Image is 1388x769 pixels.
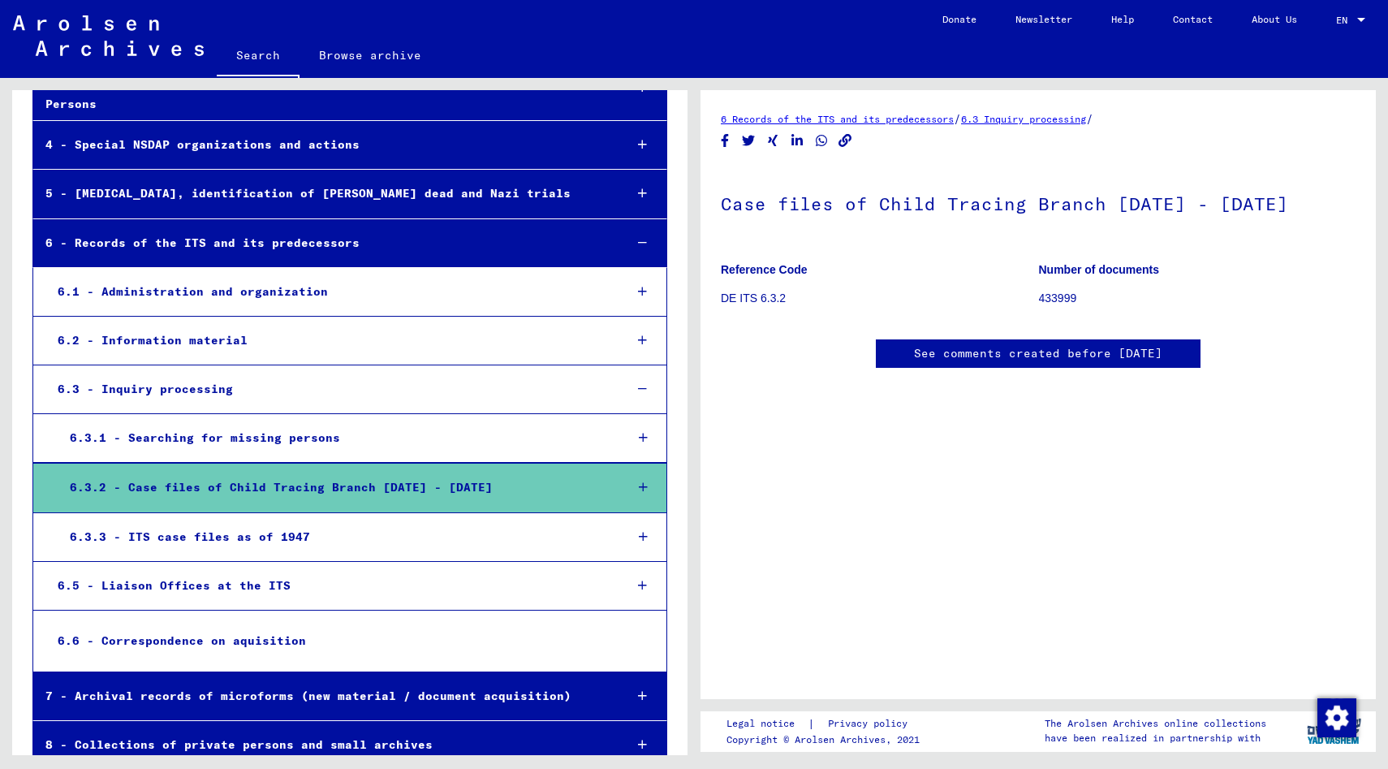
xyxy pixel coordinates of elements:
[726,715,808,732] a: Legal notice
[789,131,806,151] button: Share on LinkedIn
[45,276,611,308] div: 6.1 - Administration and organization
[33,227,611,259] div: 6 - Records of the ITS and its predecessors
[1086,111,1093,126] span: /
[721,113,954,125] a: 6 Records of the ITS and its predecessors
[33,178,611,210] div: 5 - [MEDICAL_DATA], identification of [PERSON_NAME] dead and Nazi trials
[58,521,611,553] div: 6.3.3 - ITS case files as of 1947
[217,36,300,78] a: Search
[1039,263,1160,276] b: Number of documents
[721,263,808,276] b: Reference Code
[1045,731,1266,745] p: have been realized in partnership with
[33,680,611,712] div: 7 - Archival records of microforms (new material / document acquisition)
[1045,716,1266,731] p: The Arolsen Archives online collections
[815,715,927,732] a: Privacy policy
[740,131,757,151] button: Share on Twitter
[58,472,611,503] div: 6.3.2 - Case files of Child Tracing Branch [DATE] - [DATE]
[45,570,611,602] div: 6.5 - Liaison Offices at the ITS
[45,325,611,356] div: 6.2 - Information material
[954,111,961,126] span: /
[721,166,1356,238] h1: Case files of Child Tracing Branch [DATE] - [DATE]
[13,15,204,56] img: Arolsen_neg.svg
[717,131,734,151] button: Share on Facebook
[726,732,927,747] p: Copyright © Arolsen Archives, 2021
[1304,711,1364,751] img: yv_logo.png
[961,113,1086,125] a: 6.3 Inquiry processing
[813,131,830,151] button: Share on WhatsApp
[45,625,610,657] div: 6.6 - Correspondence on aquisition
[1336,14,1347,26] mat-select-trigger: EN
[33,729,611,761] div: 8 - Collections of private persons and small archives
[721,290,1038,307] p: DE ITS 6.3.2
[765,131,782,151] button: Share on Xing
[726,715,927,732] div: |
[1039,290,1356,307] p: 433999
[45,374,611,405] div: 6.3 - Inquiry processing
[58,422,611,454] div: 6.3.1 - Searching for missing persons
[914,345,1162,362] a: See comments created before [DATE]
[33,129,611,161] div: 4 - Special NSDAP organizations and actions
[837,131,854,151] button: Copy link
[1317,698,1356,737] img: Zustimmung ändern
[300,36,441,75] a: Browse archive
